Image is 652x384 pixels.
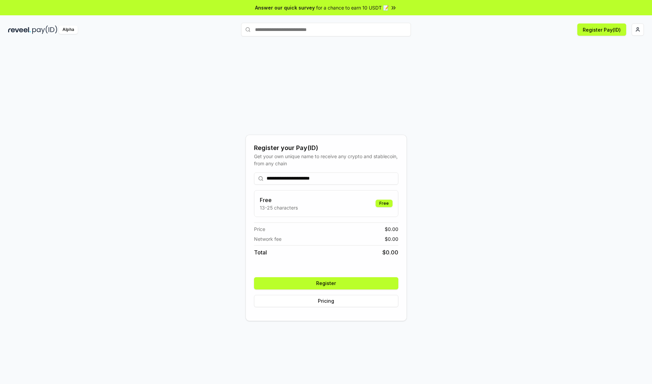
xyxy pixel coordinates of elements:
[254,295,398,307] button: Pricing
[260,204,298,211] p: 13-25 characters
[382,248,398,256] span: $ 0.00
[32,26,57,34] img: pay_id
[59,26,78,34] div: Alpha
[385,226,398,233] span: $ 0.00
[376,200,393,207] div: Free
[255,4,315,11] span: Answer our quick survey
[316,4,389,11] span: for a chance to earn 10 USDT 📝
[254,277,398,289] button: Register
[8,26,31,34] img: reveel_dark
[385,235,398,243] span: $ 0.00
[254,143,398,153] div: Register your Pay(ID)
[260,196,298,204] h3: Free
[254,235,282,243] span: Network fee
[254,153,398,167] div: Get your own unique name to receive any crypto and stablecoin, from any chain
[577,23,626,36] button: Register Pay(ID)
[254,248,267,256] span: Total
[254,226,265,233] span: Price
